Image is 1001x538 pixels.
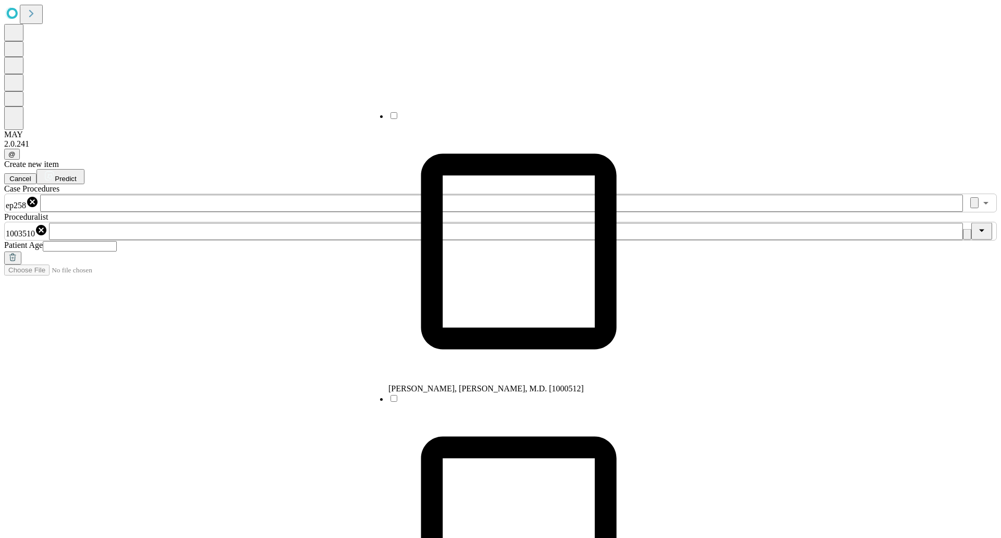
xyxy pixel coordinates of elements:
[4,130,997,139] div: MAY
[963,229,971,240] button: Clear
[6,196,39,210] div: ep258
[971,223,992,240] button: Close
[55,175,76,183] span: Predict
[388,384,584,393] span: [PERSON_NAME], [PERSON_NAME], M.D. [1000512]
[4,212,48,221] span: Proceduralist
[6,229,35,238] span: 1003510
[4,241,43,249] span: Patient Age
[4,139,997,149] div: 2.0.241
[8,150,16,158] span: @
[4,149,20,160] button: @
[979,196,993,210] button: Open
[9,175,31,183] span: Cancel
[6,201,26,210] span: ep258
[4,160,59,169] span: Create new item
[6,224,47,238] div: 1003510
[4,173,36,184] button: Cancel
[36,169,84,184] button: Predict
[4,184,59,193] span: Scheduled Procedure
[970,197,979,208] button: Clear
